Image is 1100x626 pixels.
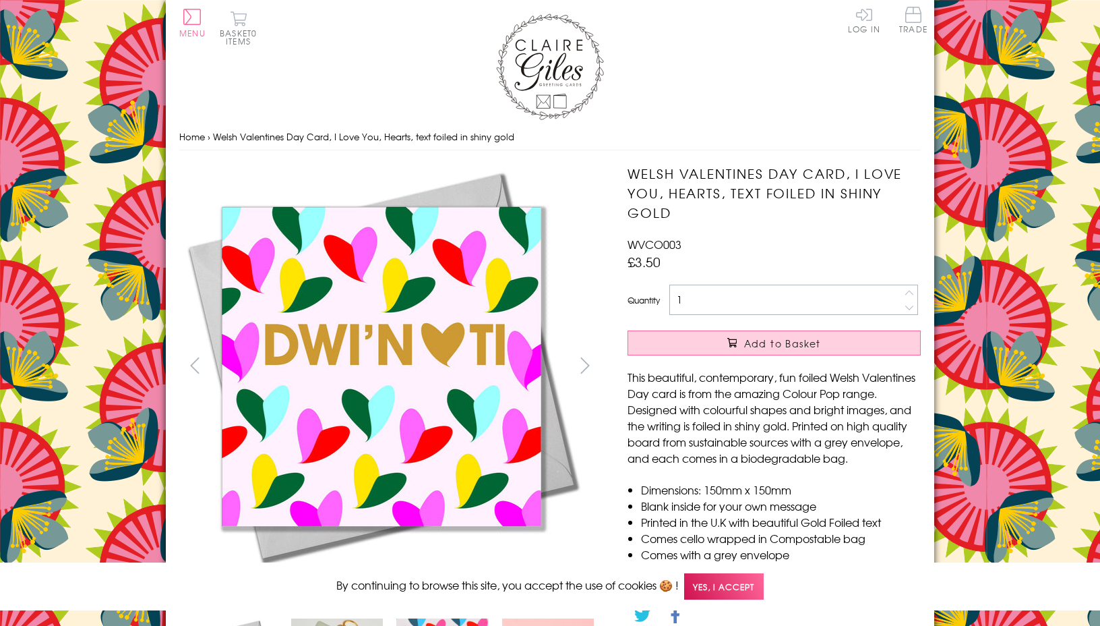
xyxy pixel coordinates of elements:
[226,27,257,47] span: 0 items
[684,573,764,600] span: Yes, I accept
[628,294,660,306] label: Quantity
[628,164,921,222] h1: Welsh Valentines Day Card, I Love You, Hearts, text foiled in shiny gold
[899,7,927,33] span: Trade
[628,369,921,466] p: This beautiful, contemporary, fun foiled Welsh Valentines Day card is from the amazing Colour Pop...
[641,546,921,563] li: Comes with a grey envelope
[179,164,584,569] img: Welsh Valentines Day Card, I Love You, Hearts, text foiled in shiny gold
[570,350,601,380] button: next
[641,514,921,530] li: Printed in the U.K with beautiful Gold Foiled text
[208,130,210,143] span: ›
[179,123,921,151] nav: breadcrumbs
[899,7,927,36] a: Trade
[848,7,880,33] a: Log In
[641,498,921,514] li: Blank inside for your own message
[744,337,821,350] span: Add to Basket
[628,236,681,252] span: WVCO003
[213,130,514,143] span: Welsh Valentines Day Card, I Love You, Hearts, text foiled in shiny gold
[628,331,921,355] button: Add to Basket
[628,252,661,271] span: £3.50
[220,11,257,45] button: Basket0 items
[179,130,205,143] a: Home
[641,530,921,546] li: Comes cello wrapped in Compostable bag
[601,164,1005,569] img: Welsh Valentines Day Card, I Love You, Hearts, text foiled in shiny gold
[496,13,604,120] img: Claire Giles Greetings Cards
[179,27,206,39] span: Menu
[179,350,210,380] button: prev
[179,9,206,37] button: Menu
[641,482,921,498] li: Dimensions: 150mm x 150mm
